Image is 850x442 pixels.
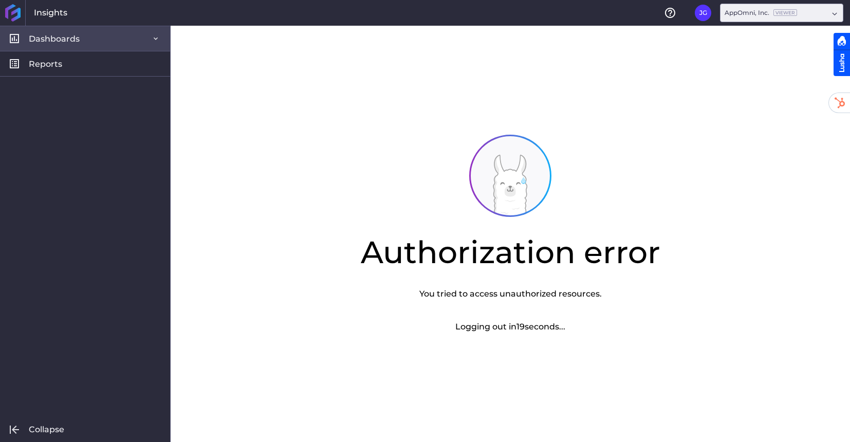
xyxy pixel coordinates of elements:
[773,9,797,16] ins: Viewer
[361,229,660,275] h2: Authorization error
[29,59,62,69] span: Reports
[662,5,678,21] button: Help
[455,321,565,333] p: Logging out in 19 seconds...
[29,424,64,435] span: Collapse
[695,5,711,21] button: User Menu
[725,8,797,17] div: AppOmni, Inc.
[419,288,602,300] p: You tried to access unauthorized resources.
[720,4,843,22] div: Dropdown select
[29,33,80,44] span: Dashboards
